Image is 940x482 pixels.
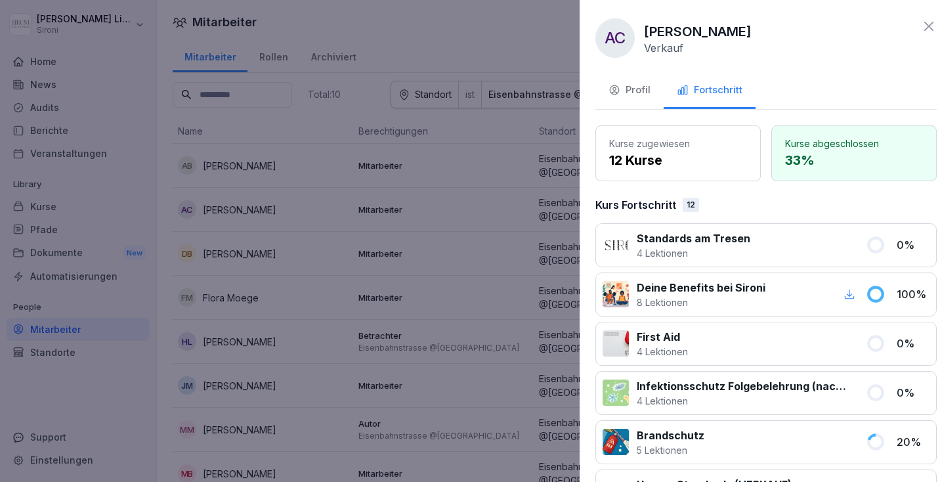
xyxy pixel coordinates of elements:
p: 4 Lektionen [637,246,750,260]
p: Kurse zugewiesen [609,137,747,150]
button: Fortschritt [664,74,756,109]
p: Infektionsschutz Folgebelehrung (nach §43 IfSG) [637,378,850,394]
p: Brandschutz [637,427,704,443]
div: 12 [683,198,699,212]
p: First Aid [637,329,688,345]
p: 4 Lektionen [637,394,850,408]
button: Profil [595,74,664,109]
p: Standards am Tresen [637,230,750,246]
p: Verkauf [644,41,683,55]
div: Profil [609,83,651,98]
p: Kurs Fortschritt [595,197,676,213]
p: Deine Benefits bei Sironi [637,280,765,296]
p: 4 Lektionen [637,345,688,359]
p: 0 % [897,385,929,401]
p: 12 Kurse [609,150,747,170]
p: 33 % [785,150,923,170]
p: 0 % [897,336,929,351]
p: 0 % [897,237,929,253]
p: Kurse abgeschlossen [785,137,923,150]
p: [PERSON_NAME] [644,22,752,41]
p: 100 % [897,286,929,302]
p: 5 Lektionen [637,443,704,457]
p: 8 Lektionen [637,296,765,309]
div: Fortschritt [677,83,742,98]
p: 20 % [897,434,929,450]
div: AC [595,18,635,58]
